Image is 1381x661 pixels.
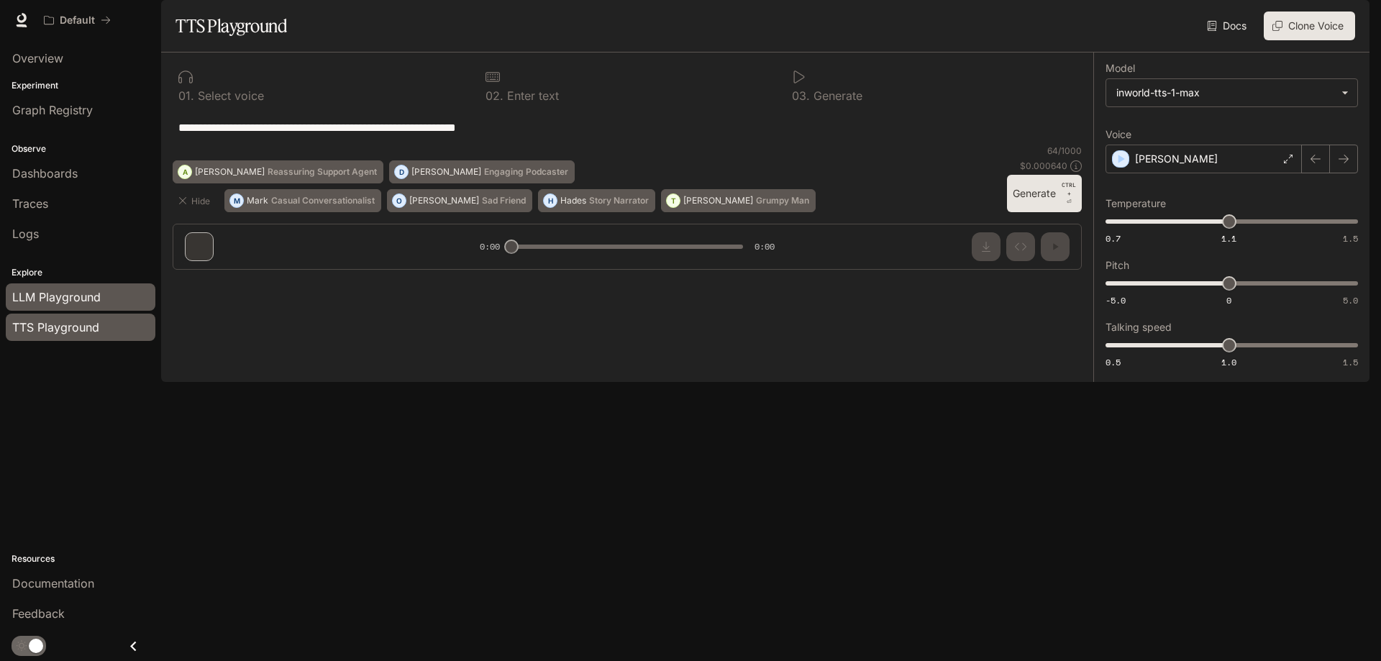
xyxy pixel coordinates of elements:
button: Clone Voice [1264,12,1355,40]
p: [PERSON_NAME] [409,196,479,205]
p: 0 3 . [792,90,810,101]
div: H [544,189,557,212]
button: HHadesStory Narrator [538,189,655,212]
button: D[PERSON_NAME]Engaging Podcaster [389,160,575,183]
button: Hide [173,189,219,212]
span: 1.0 [1221,356,1236,368]
div: A [178,160,191,183]
p: [PERSON_NAME] [195,168,265,176]
p: Hades [560,196,586,205]
p: Default [60,14,95,27]
button: All workspaces [37,6,117,35]
h1: TTS Playground [176,12,287,40]
p: Story Narrator [589,196,649,205]
span: 1.5 [1343,232,1358,245]
span: 0.7 [1106,232,1121,245]
p: 0 1 . [178,90,194,101]
p: CTRL + [1062,181,1076,198]
button: T[PERSON_NAME]Grumpy Man [661,189,816,212]
p: Model [1106,63,1135,73]
span: 1.5 [1343,356,1358,368]
p: ⏎ [1062,181,1076,206]
p: 64 / 1000 [1047,145,1082,157]
span: -5.0 [1106,294,1126,306]
p: Talking speed [1106,322,1172,332]
p: Sad Friend [482,196,526,205]
div: M [230,189,243,212]
div: D [395,160,408,183]
p: Enter text [503,90,559,101]
p: [PERSON_NAME] [411,168,481,176]
div: O [393,189,406,212]
p: Select voice [194,90,264,101]
span: 5.0 [1343,294,1358,306]
p: Generate [810,90,862,101]
span: 1.1 [1221,232,1236,245]
p: $ 0.000640 [1020,160,1067,172]
p: Temperature [1106,199,1166,209]
p: Reassuring Support Agent [268,168,377,176]
p: 0 2 . [486,90,503,101]
p: Voice [1106,129,1131,140]
span: 0.5 [1106,356,1121,368]
p: Pitch [1106,260,1129,270]
span: 0 [1226,294,1231,306]
div: inworld-tts-1-max [1116,86,1334,100]
button: MMarkCasual Conversationalist [224,189,381,212]
p: Grumpy Man [756,196,809,205]
p: [PERSON_NAME] [1135,152,1218,166]
p: Casual Conversationalist [271,196,375,205]
p: [PERSON_NAME] [683,196,753,205]
button: GenerateCTRL +⏎ [1007,175,1082,212]
p: Mark [247,196,268,205]
a: Docs [1204,12,1252,40]
div: inworld-tts-1-max [1106,79,1357,106]
p: Engaging Podcaster [484,168,568,176]
div: T [667,189,680,212]
button: A[PERSON_NAME]Reassuring Support Agent [173,160,383,183]
button: O[PERSON_NAME]Sad Friend [387,189,532,212]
